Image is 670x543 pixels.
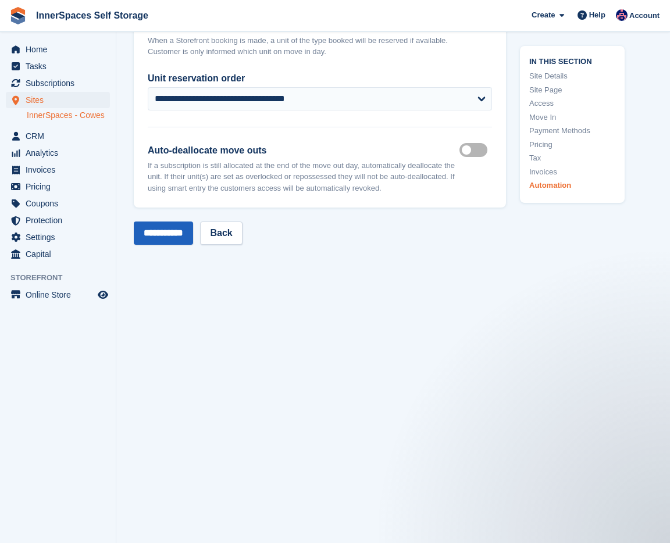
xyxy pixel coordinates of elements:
a: menu [6,246,110,262]
a: menu [6,128,110,144]
label: Auto deallocate move outs [459,149,492,151]
span: Create [532,9,555,21]
a: Site Page [529,84,615,95]
a: menu [6,92,110,108]
a: Back [200,222,242,245]
span: Tasks [26,58,95,74]
span: Analytics [26,145,95,161]
a: Tax [529,152,615,164]
a: menu [6,75,110,91]
a: menu [6,178,110,195]
span: Subscriptions [26,75,95,91]
span: Online Store [26,287,95,303]
p: If a subscription is still allocated at the end of the move out day, automatically deallocate the... [148,160,459,194]
p: When a Storefront booking is made, a unit of the type booked will be reserved if available. Custo... [148,35,459,58]
a: menu [6,145,110,161]
span: In this section [529,55,615,66]
a: Site Details [529,70,615,82]
span: Invoices [26,162,95,178]
span: Home [26,41,95,58]
a: Payment Methods [529,125,615,137]
a: menu [6,287,110,303]
span: Pricing [26,178,95,195]
a: menu [6,41,110,58]
span: Help [589,9,605,21]
a: Automation [529,180,615,191]
span: Capital [26,246,95,262]
a: Move In [529,111,615,123]
span: Settings [26,229,95,245]
label: Auto-deallocate move outs [148,144,459,158]
a: menu [6,229,110,245]
a: Pricing [529,138,615,150]
a: menu [6,212,110,228]
a: InnerSpaces Self Storage [31,6,153,25]
a: Invoices [529,166,615,177]
label: Unit reservation order [148,72,492,85]
a: Access [529,98,615,109]
img: stora-icon-8386f47178a22dfd0bd8f6a31ec36ba5ce8667c1dd55bd0f319d3a0aa187defe.svg [9,7,27,24]
a: menu [6,162,110,178]
span: Sites [26,92,95,108]
span: CRM [26,128,95,144]
span: Protection [26,212,95,228]
span: Account [629,10,660,22]
a: menu [6,58,110,74]
a: menu [6,195,110,212]
a: InnerSpaces - Cowes [27,110,110,121]
span: Storefront [10,272,116,284]
span: Coupons [26,195,95,212]
a: Preview store [96,288,110,302]
img: Dominic Hampson [616,9,628,21]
